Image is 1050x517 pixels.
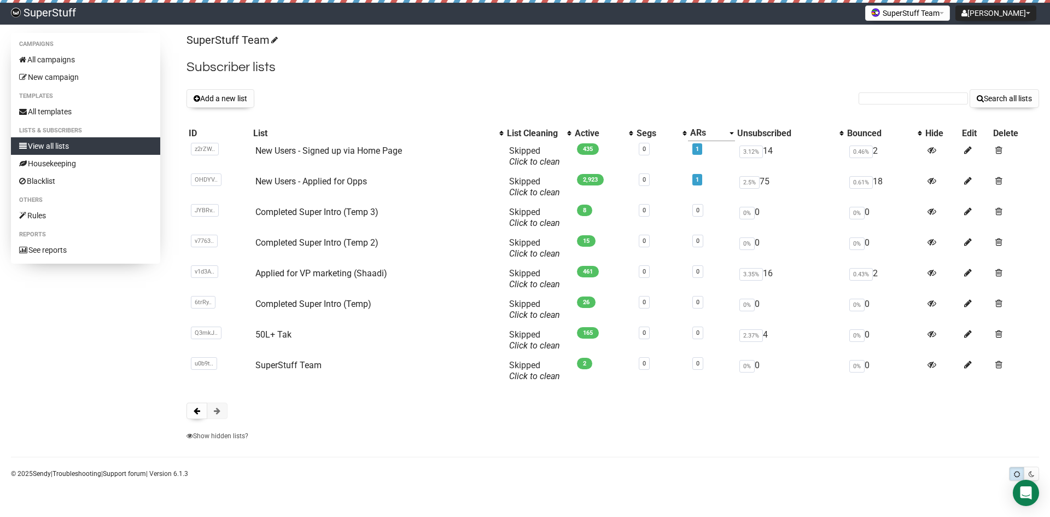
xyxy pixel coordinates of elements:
button: SuperStuff Team [865,5,950,21]
a: 0 [696,207,699,214]
div: ARs [690,127,725,138]
a: SuperStuff Team [186,33,276,47]
div: Segs [637,128,677,139]
div: Edit [962,128,989,139]
th: ID: No sort applied, sorting is disabled [186,125,251,141]
th: Bounced: No sort applied, activate to apply an ascending sort [845,125,923,141]
td: 75 [735,172,845,202]
th: Segs: No sort applied, activate to apply an ascending sort [634,125,688,141]
td: 16 [735,264,845,294]
a: SuperStuff Team [255,360,322,370]
span: 0% [739,237,755,250]
span: 2.5% [739,176,760,189]
span: 165 [577,327,599,339]
th: Active: No sort applied, activate to apply an ascending sort [573,125,634,141]
th: ARs: Descending sort applied, activate to remove the sort [688,125,736,141]
a: New Users - Signed up via Home Page [255,146,402,156]
a: 0 [696,329,699,336]
span: JYBRv.. [191,204,219,217]
th: List: No sort applied, activate to apply an ascending sort [251,125,505,141]
a: 50L+ Tak [255,329,291,340]
a: Sendy [33,470,51,478]
a: View all lists [11,137,160,155]
a: Completed Super Intro (Temp 2) [255,237,378,248]
span: Skipped [509,268,560,289]
td: 0 [735,202,845,233]
a: All campaigns [11,51,160,68]
a: Blacklist [11,172,160,190]
span: Skipped [509,146,560,167]
span: OHDYV.. [191,173,221,186]
a: Show hidden lists? [186,432,248,440]
div: List Cleaning [507,128,562,139]
span: 0% [849,329,865,342]
span: 0% [739,207,755,219]
li: Templates [11,90,160,103]
td: 0 [735,356,845,386]
a: Click to clean [509,248,560,259]
a: Click to clean [509,371,560,381]
td: 2 [845,141,923,172]
div: Delete [993,128,1037,139]
a: Housekeeping [11,155,160,172]
a: Click to clean [509,187,560,197]
span: Q3mkJ.. [191,327,221,339]
a: 1 [696,176,699,183]
span: 0% [849,299,865,311]
span: Skipped [509,329,560,351]
span: 3.35% [739,268,763,281]
span: 0% [849,237,865,250]
div: Bounced [847,128,912,139]
a: 0 [643,237,646,245]
span: Skipped [509,299,560,320]
a: New Users - Applied for Opps [255,176,367,187]
td: 18 [845,172,923,202]
a: Click to clean [509,340,560,351]
span: 435 [577,143,599,155]
a: Completed Super Intro (Temp 3) [255,207,378,217]
span: 461 [577,266,599,277]
a: Click to clean [509,156,560,167]
li: Lists & subscribers [11,124,160,137]
td: 0 [735,294,845,325]
span: v1d3A.. [191,265,218,278]
span: 8 [577,205,592,216]
a: All templates [11,103,160,120]
button: [PERSON_NAME] [955,5,1036,21]
td: 0 [845,202,923,233]
th: Edit: No sort applied, sorting is disabled [960,125,991,141]
th: List Cleaning: No sort applied, activate to apply an ascending sort [505,125,573,141]
div: ID [189,128,249,139]
a: 0 [643,299,646,306]
li: Campaigns [11,38,160,51]
td: 4 [735,325,845,356]
li: Others [11,194,160,207]
img: 703728c54cf28541de94309996d5b0e3 [11,8,21,18]
div: Unsubscribed [737,128,834,139]
span: Skipped [509,207,560,228]
span: 0.43% [849,268,873,281]
a: Click to clean [509,218,560,228]
span: 0% [849,207,865,219]
a: Rules [11,207,160,224]
a: 0 [696,268,699,275]
a: 0 [643,360,646,367]
span: 6trRy.. [191,296,215,309]
a: Click to clean [509,310,560,320]
span: 2,923 [577,174,604,185]
a: 0 [643,146,646,153]
span: 0% [849,360,865,373]
a: New campaign [11,68,160,86]
a: Applied for VP marketing (Shaadi) [255,268,387,278]
th: Unsubscribed: No sort applied, activate to apply an ascending sort [735,125,845,141]
span: Skipped [509,176,560,197]
a: 0 [696,360,699,367]
span: z2rZW.. [191,143,219,155]
span: Skipped [509,360,560,381]
span: 2 [577,358,592,369]
a: Completed Super Intro (Temp) [255,299,371,309]
button: Search all lists [970,89,1039,108]
span: 0.46% [849,146,873,158]
td: 0 [845,233,923,264]
span: 2.37% [739,329,763,342]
